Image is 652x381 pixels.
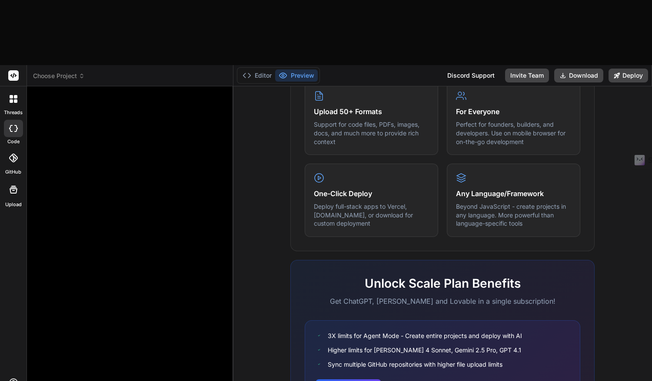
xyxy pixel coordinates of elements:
[5,201,22,208] label: Upload
[328,360,502,369] span: Sync multiple GitHub repositories with higher file upload limits
[505,69,549,82] button: Invite Team
[305,274,580,292] h2: Unlock Scale Plan Benefits
[314,106,429,117] h4: Upload 50+ Formats
[239,69,275,82] button: Editor
[442,69,500,82] div: Discord Support
[456,202,571,228] p: Beyond JavaScript - create projects in any language. More powerful than language-specific tools
[328,331,522,340] span: 3X limits for Agent Mode - Create entire projects and deploy with AI
[328,345,521,355] span: Higher limits for [PERSON_NAME] 4 Sonnet, Gemini 2.5 Pro, GPT 4.1
[275,69,318,82] button: Preview
[7,138,20,145] label: code
[456,120,571,146] p: Perfect for founders, builders, and developers. Use on mobile browser for on-the-go development
[456,106,571,117] h4: For Everyone
[314,202,429,228] p: Deploy full-stack apps to Vercel, [DOMAIN_NAME], or download for custom deployment
[314,188,429,199] h4: One-Click Deploy
[33,72,85,80] span: Choose Project
[4,109,23,116] label: threads
[305,296,580,306] p: Get ChatGPT, [PERSON_NAME] and Lovable in a single subscription!
[456,188,571,199] h4: Any Language/Framework
[5,168,21,176] label: GitHub
[554,69,603,82] button: Download
[609,69,648,82] button: Deploy
[314,120,429,146] p: Support for code files, PDFs, images, docs, and much more to provide rich context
